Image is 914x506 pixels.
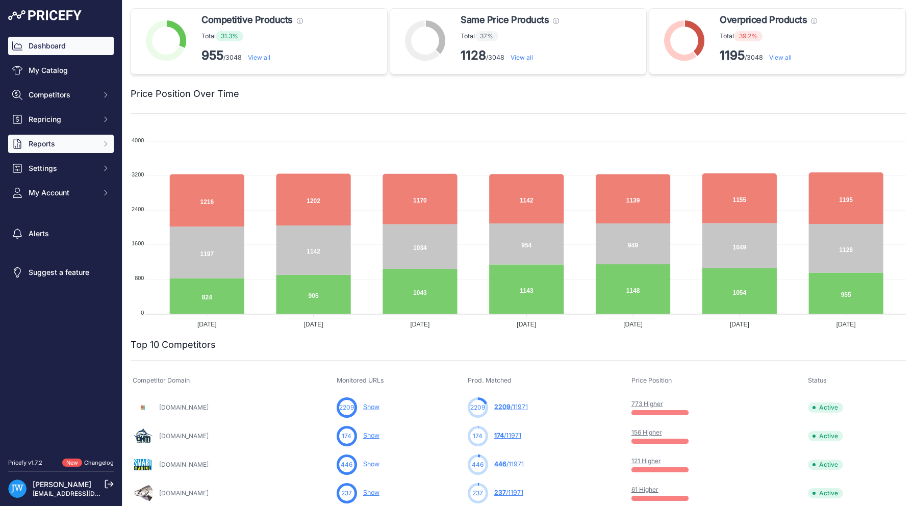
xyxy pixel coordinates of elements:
span: Same Price Products [461,13,549,27]
tspan: 3200 [132,171,144,178]
tspan: 0 [141,310,144,316]
a: [DOMAIN_NAME] [159,489,209,497]
tspan: [DATE] [517,321,536,328]
a: Show [363,432,379,439]
a: 237/11971 [494,489,523,496]
span: Reports [29,139,95,149]
a: [DOMAIN_NAME] [159,403,209,411]
span: 2209 [339,403,354,412]
span: 237 [472,489,483,498]
span: 2209 [494,403,511,411]
a: 174/11971 [494,432,521,439]
a: View all [769,54,792,61]
span: 174 [342,432,351,441]
img: Pricefy Logo [8,10,82,20]
span: Active [808,402,843,413]
tspan: [DATE] [197,321,217,328]
span: 2209 [470,403,485,412]
span: Status [808,376,827,384]
h2: Top 10 Competitors [131,338,216,352]
button: Reports [8,135,114,153]
a: Suggest a feature [8,263,114,282]
a: 156 Higher [631,428,662,436]
a: [DOMAIN_NAME] [159,461,209,468]
span: 237 [494,489,506,496]
span: Monitored URLs [337,376,384,384]
span: 31.3% [216,31,243,41]
a: 61 Higher [631,486,658,493]
span: 174 [473,432,483,441]
span: 237 [341,489,352,498]
span: 174 [494,432,504,439]
a: [DOMAIN_NAME] [159,432,209,440]
strong: 955 [201,48,223,63]
a: Show [363,489,379,496]
span: New [62,459,82,467]
span: Active [808,488,843,498]
a: Show [363,460,379,468]
button: Repricing [8,110,114,129]
span: 446 [472,460,484,469]
p: /3048 [461,47,559,64]
span: Competitive Products [201,13,293,27]
span: Competitors [29,90,95,100]
tspan: [DATE] [623,321,643,328]
a: View all [511,54,533,61]
span: 39.2% [734,31,763,41]
a: 773 Higher [631,400,663,408]
span: 446 [341,460,352,469]
a: My Catalog [8,61,114,80]
tspan: [DATE] [836,321,856,328]
p: /3048 [201,47,303,64]
a: [EMAIL_ADDRESS][DOMAIN_NAME] [33,490,139,497]
h2: Price Position Over Time [131,87,239,101]
button: Competitors [8,86,114,104]
span: Active [808,460,843,470]
span: 37% [475,31,498,41]
div: Pricefy v1.7.2 [8,459,42,467]
tspan: [DATE] [304,321,323,328]
span: Active [808,431,843,441]
a: Show [363,403,379,411]
a: 121 Higher [631,457,661,465]
tspan: 4000 [132,137,144,143]
a: 446/11971 [494,460,524,468]
a: [PERSON_NAME] [33,480,91,489]
p: Total [720,31,817,41]
strong: 1195 [720,48,745,63]
tspan: 1600 [132,240,144,246]
a: 2209/11971 [494,403,528,411]
span: My Account [29,188,95,198]
span: Prod. Matched [468,376,512,384]
tspan: [DATE] [730,321,749,328]
span: Overpriced Products [720,13,807,27]
a: View all [248,54,270,61]
a: Dashboard [8,37,114,55]
p: /3048 [720,47,817,64]
p: Total [201,31,303,41]
a: Changelog [84,459,114,466]
a: Alerts [8,224,114,243]
nav: Sidebar [8,37,114,446]
button: Settings [8,159,114,178]
span: Competitor Domain [133,376,190,384]
span: 446 [494,460,506,468]
tspan: [DATE] [411,321,430,328]
tspan: 2400 [132,206,144,212]
span: Price Position [631,376,672,384]
button: My Account [8,184,114,202]
span: Settings [29,163,95,173]
tspan: 800 [135,275,144,281]
span: Repricing [29,114,95,124]
strong: 1128 [461,48,486,63]
p: Total [461,31,559,41]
